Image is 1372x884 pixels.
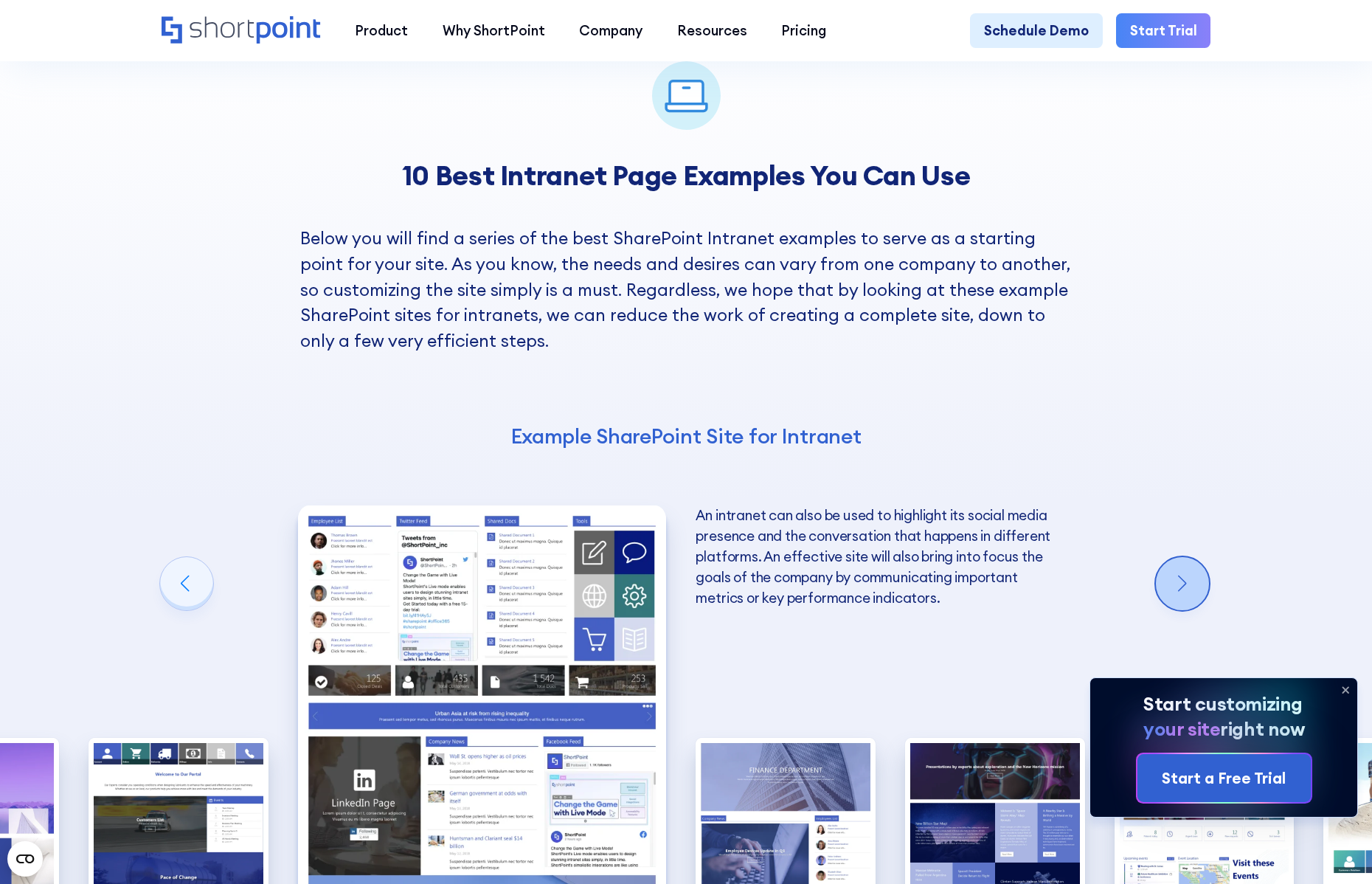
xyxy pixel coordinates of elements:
div: Why ShortPoint [443,21,545,41]
a: Start a Free Trial [1137,754,1311,802]
a: Home [162,16,321,46]
a: Product [338,13,426,47]
a: Why ShortPoint [426,13,563,47]
a: Resources [660,13,765,47]
iframe: Chat Widget [1298,813,1372,884]
h4: Example SharePoint Site for Intranet [300,423,1072,449]
p: Below you will find a series of the best SharePoint Intranet examples to serve as a starting poin... [300,226,1072,354]
strong: 10 Best Intranet Page Examples You Can Use [402,158,970,193]
a: Start Trial [1116,13,1210,47]
p: An intranet can also be used to highlight its social media presence and the conversation that hap... [696,505,1064,608]
div: Start a Free Trial [1162,767,1286,790]
a: Schedule Demo [970,13,1102,47]
div: Previous slide [160,557,213,610]
a: Pricing [764,13,844,47]
button: Open CMP widget [7,841,43,877]
div: Product [355,21,408,41]
div: Pricing [781,21,826,41]
div: Next slide [1156,557,1209,610]
div: Company [579,21,642,41]
a: Company [562,13,660,47]
div: Resources [677,21,747,41]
